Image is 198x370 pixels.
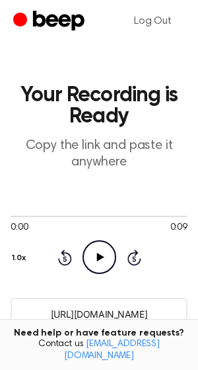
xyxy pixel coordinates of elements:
[11,221,28,235] span: 0:00
[121,5,185,37] a: Log Out
[64,340,160,361] a: [EMAIL_ADDRESS][DOMAIN_NAME]
[170,221,187,235] span: 0:09
[11,138,187,171] p: Copy the link and paste it anywhere
[11,85,187,127] h1: Your Recording is Ready
[8,339,190,362] span: Contact us
[11,247,31,269] button: 1.0x
[13,9,88,34] a: Beep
